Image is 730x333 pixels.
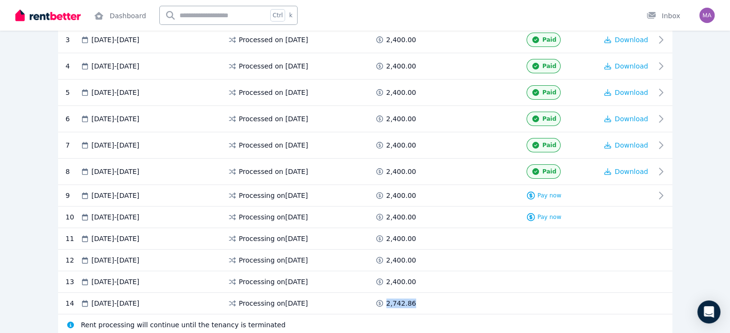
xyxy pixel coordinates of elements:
[239,35,308,45] span: Processed on [DATE]
[386,140,416,150] span: 2,400.00
[239,88,308,97] span: Processed on [DATE]
[15,8,81,23] img: RentBetter
[604,114,648,124] button: Download
[646,11,680,21] div: Inbox
[542,141,556,149] span: Paid
[615,36,648,44] span: Download
[699,8,715,23] img: Dario Jose Masso
[239,61,308,71] span: Processed on [DATE]
[604,35,648,45] button: Download
[66,59,80,73] div: 4
[92,88,140,97] span: [DATE] - [DATE]
[386,255,416,265] span: 2,400.00
[386,277,416,287] span: 2,400.00
[92,167,140,176] span: [DATE] - [DATE]
[239,140,308,150] span: Processed on [DATE]
[92,114,140,124] span: [DATE] - [DATE]
[386,167,416,176] span: 2,400.00
[615,62,648,70] span: Download
[92,61,140,71] span: [DATE] - [DATE]
[66,255,80,265] div: 12
[66,277,80,287] div: 13
[66,138,80,152] div: 7
[542,36,556,44] span: Paid
[92,140,140,150] span: [DATE] - [DATE]
[66,299,80,308] div: 14
[92,191,140,200] span: [DATE] - [DATE]
[92,277,140,287] span: [DATE] - [DATE]
[604,167,648,176] button: Download
[615,168,648,175] span: Download
[66,33,80,47] div: 3
[239,212,308,222] span: Processing on [DATE]
[386,234,416,243] span: 2,400.00
[239,167,308,176] span: Processed on [DATE]
[542,62,556,70] span: Paid
[239,191,308,200] span: Processing on [DATE]
[386,114,416,124] span: 2,400.00
[81,320,286,330] span: Rent processing will continue until the tenancy is terminated
[386,61,416,71] span: 2,400.00
[538,192,562,199] span: Pay now
[615,115,648,123] span: Download
[604,140,648,150] button: Download
[542,89,556,96] span: Paid
[386,191,416,200] span: 2,400.00
[66,191,80,200] div: 9
[386,88,416,97] span: 2,400.00
[92,35,140,45] span: [DATE] - [DATE]
[615,141,648,149] span: Download
[66,212,80,222] div: 10
[270,9,285,22] span: Ctrl
[538,213,562,221] span: Pay now
[66,234,80,243] div: 11
[92,234,140,243] span: [DATE] - [DATE]
[92,212,140,222] span: [DATE] - [DATE]
[542,115,556,123] span: Paid
[289,11,292,19] span: k
[386,299,416,308] span: 2,742.86
[604,61,648,71] button: Download
[66,112,80,126] div: 6
[239,277,308,287] span: Processing on [DATE]
[604,88,648,97] button: Download
[239,255,308,265] span: Processing on [DATE]
[239,299,308,308] span: Processing on [DATE]
[615,89,648,96] span: Download
[239,114,308,124] span: Processed on [DATE]
[92,255,140,265] span: [DATE] - [DATE]
[92,299,140,308] span: [DATE] - [DATE]
[66,164,80,179] div: 8
[386,35,416,45] span: 2,400.00
[697,300,720,323] div: Open Intercom Messenger
[386,212,416,222] span: 2,400.00
[66,85,80,100] div: 5
[239,234,308,243] span: Processing on [DATE]
[542,168,556,175] span: Paid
